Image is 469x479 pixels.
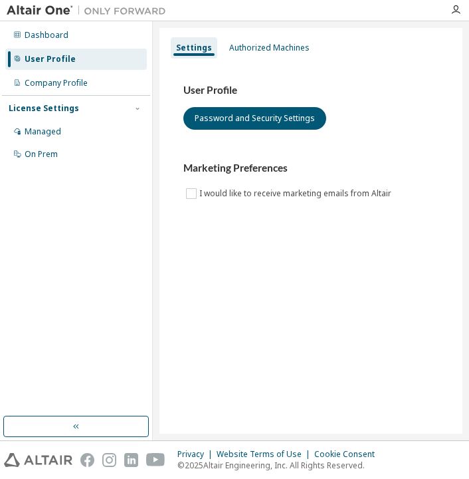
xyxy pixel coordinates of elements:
[25,149,58,160] div: On Prem
[146,453,165,467] img: youtube.svg
[183,107,326,130] button: Password and Security Settings
[7,4,173,17] img: Altair One
[183,162,438,175] h3: Marketing Preferences
[217,449,314,460] div: Website Terms of Use
[314,449,383,460] div: Cookie Consent
[4,453,72,467] img: altair_logo.svg
[199,186,394,202] label: I would like to receive marketing emails from Altair
[229,43,310,53] div: Authorized Machines
[124,453,138,467] img: linkedin.svg
[9,103,79,114] div: License Settings
[177,449,217,460] div: Privacy
[25,30,68,41] div: Dashboard
[177,460,383,471] p: © 2025 Altair Engineering, Inc. All Rights Reserved.
[25,54,76,65] div: User Profile
[183,84,438,97] h3: User Profile
[102,453,116,467] img: instagram.svg
[25,126,61,137] div: Managed
[176,43,212,53] div: Settings
[25,78,88,88] div: Company Profile
[80,453,94,467] img: facebook.svg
